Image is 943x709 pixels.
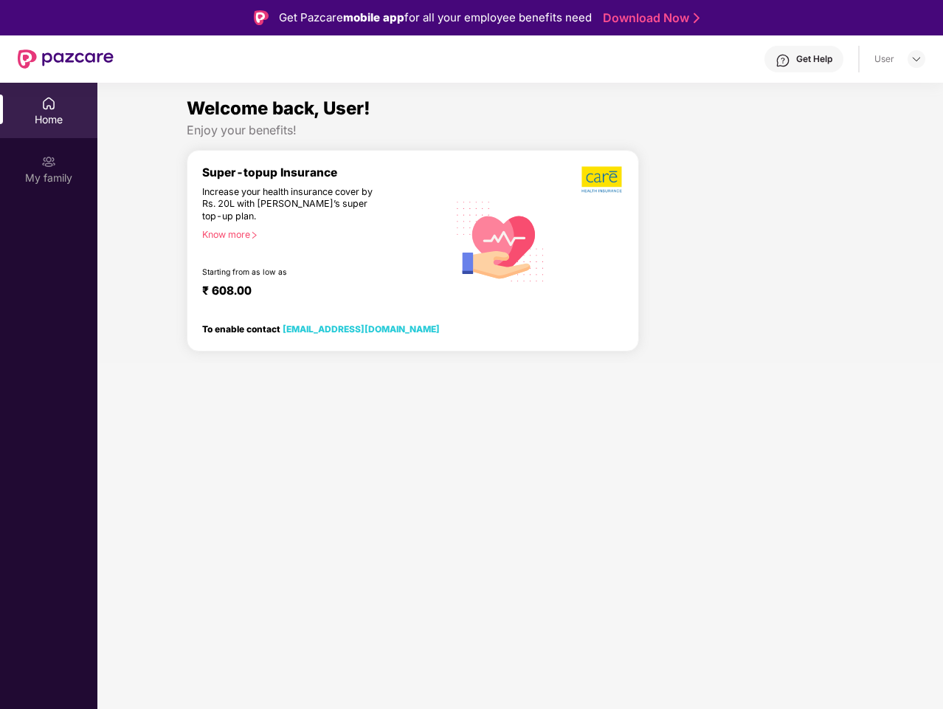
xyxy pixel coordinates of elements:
[202,165,448,179] div: Super-topup Insurance
[796,53,832,65] div: Get Help
[202,186,384,223] div: Increase your health insurance cover by Rs. 20L with [PERSON_NAME]’s super top-up plan.
[254,10,269,25] img: Logo
[279,9,592,27] div: Get Pazcare for all your employee benefits need
[202,267,385,278] div: Starting from as low as
[187,97,370,119] span: Welcome back, User!
[911,53,922,65] img: svg+xml;base64,PHN2ZyBpZD0iRHJvcGRvd24tMzJ4MzIiIHhtbG5zPSJodHRwOi8vd3d3LnczLm9yZy8yMDAwL3N2ZyIgd2...
[874,53,894,65] div: User
[202,323,440,334] div: To enable contact
[250,231,258,239] span: right
[202,229,439,239] div: Know more
[283,323,440,335] a: [EMAIL_ADDRESS][DOMAIN_NAME]
[41,96,56,111] img: svg+xml;base64,PHN2ZyBpZD0iSG9tZSIgeG1sbnM9Imh0dHA6Ly93d3cudzMub3JnLzIwMDAvc3ZnIiB3aWR0aD0iMjAiIG...
[694,10,700,26] img: Stroke
[202,284,433,301] div: ₹ 608.00
[581,165,624,193] img: b5dec4f62d2307b9de63beb79f102df3.png
[187,123,854,138] div: Enjoy your benefits!
[343,10,404,24] strong: mobile app
[603,10,695,26] a: Download Now
[776,53,790,68] img: svg+xml;base64,PHN2ZyBpZD0iSGVscC0zMngzMiIgeG1sbnM9Imh0dHA6Ly93d3cudzMub3JnLzIwMDAvc3ZnIiB3aWR0aD...
[448,187,553,294] img: svg+xml;base64,PHN2ZyB4bWxucz0iaHR0cDovL3d3dy53My5vcmcvMjAwMC9zdmciIHhtbG5zOnhsaW5rPSJodHRwOi8vd3...
[18,49,114,69] img: New Pazcare Logo
[41,154,56,169] img: svg+xml;base64,PHN2ZyB3aWR0aD0iMjAiIGhlaWdodD0iMjAiIHZpZXdCb3g9IjAgMCAyMCAyMCIgZmlsbD0ibm9uZSIgeG...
